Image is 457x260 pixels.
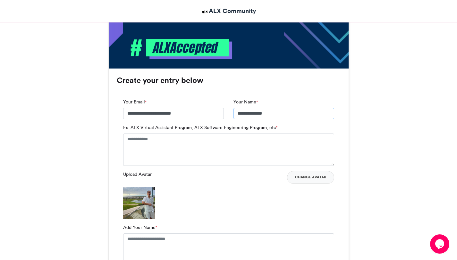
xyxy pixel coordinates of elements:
[201,8,209,16] img: ALX Community
[233,99,258,105] label: Your Name
[117,77,341,84] h3: Create your entry below
[430,234,451,254] iframe: chat widget
[123,187,155,219] img: 1758894195.994-b2dcae4267c1926e4edbba7f5065fdc4d8f11412.png
[123,224,157,231] label: Add Your Name
[287,171,334,184] button: Change Avatar
[201,6,256,16] a: ALX Community
[123,124,277,131] label: Ex. ALX Virtual Assistant Program, ALX Software Engineering Program, etc
[123,99,147,105] label: Your Email
[123,171,152,178] label: Upload Avatar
